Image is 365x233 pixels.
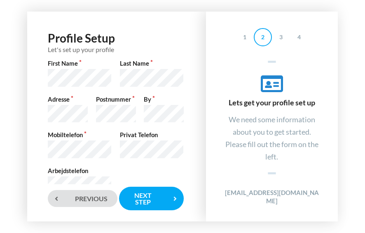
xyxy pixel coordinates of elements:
label: Privat Telefon [120,131,185,139]
div: Previous [48,190,117,207]
div: Let's set up your profile [48,45,185,53]
div: 4 [290,28,308,46]
label: Last Name [120,59,185,67]
label: Adresse [48,95,89,103]
h4: [EMAIL_ADDRESS][DOMAIN_NAME] [222,189,321,205]
h1: Profile Setup [48,31,185,53]
div: 1 [236,28,254,46]
label: By [144,95,185,103]
label: Postnummer [96,95,137,103]
label: Arbejdstelefon [48,166,113,175]
div: Next step [119,187,184,210]
div: We need some information about you to get started. Please fill out the form on the left. [222,113,321,163]
div: 3 [272,28,290,46]
div: 2 [254,28,272,46]
label: First Name [48,59,113,67]
label: Mobiltelefon [48,131,113,139]
div: Lets get your profile set up [222,73,321,107]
